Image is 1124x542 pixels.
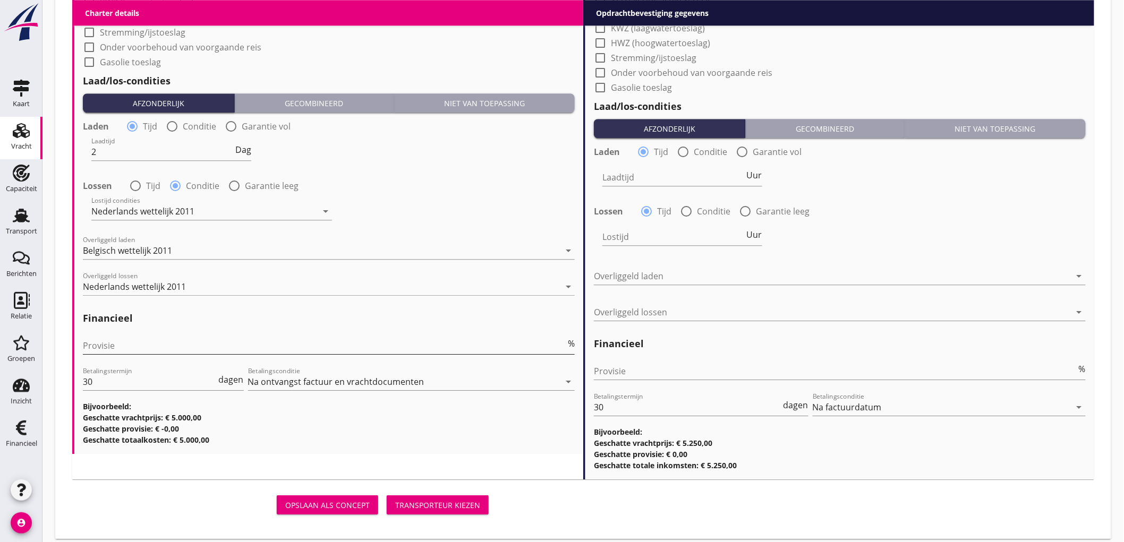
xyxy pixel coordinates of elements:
i: arrow_drop_down [1073,306,1086,319]
label: Tijd [143,121,157,132]
div: Afzonderlijk [87,98,230,109]
button: Niet van toepassing [905,119,1086,138]
label: Onder voorbehoud van voorgaande reis [611,67,772,78]
h3: Geschatte totale inkomsten: € 5.250,00 [594,460,1086,471]
label: Garantie leeg [245,180,299,191]
div: Vracht [11,143,32,150]
label: HWZ (hoogwatertoeslag) [611,38,710,48]
input: Betalingstermijn [83,373,217,390]
div: Nederlands wettelijk 2011 [83,282,186,291]
strong: Laden [594,147,620,157]
i: arrow_drop_down [562,375,575,388]
button: Gecombineerd [235,93,394,113]
i: arrow_drop_down [319,205,332,218]
h2: Financieel [83,311,575,325]
input: Betalingstermijn [594,399,781,416]
h3: Geschatte vrachtprijs: € 5.250,00 [594,437,1086,449]
i: arrow_drop_down [1073,270,1086,282]
label: HWZ (hoogwatertoeslag) [100,12,199,23]
div: Inzicht [11,398,32,405]
i: account_circle [11,512,32,534]
button: Transporteur kiezen [387,495,489,514]
h3: Geschatte provisie: € 0,00 [594,449,1086,460]
h3: Geschatte totaalkosten: € 5.000,00 [83,434,575,445]
div: Opslaan als concept [285,500,370,511]
div: % [1077,365,1086,373]
div: Niet van toepassing [398,98,570,109]
i: arrow_drop_down [562,244,575,257]
label: Tijd [654,147,668,157]
div: Niet van toepassing [909,123,1082,134]
h3: Geschatte provisie: € -0,00 [83,423,575,434]
div: Afzonderlijk [598,123,741,134]
label: Tijd [657,206,671,217]
button: Opslaan als concept [277,495,378,514]
div: Na ontvangst factuur en vrachtdocumenten [248,377,424,386]
span: Dag [235,145,251,154]
h3: Bijvoorbeeld: [83,401,575,412]
div: Na factuurdatum [813,402,882,412]
span: Uur [747,171,762,179]
div: Groepen [7,355,35,362]
div: Financieel [6,440,37,447]
div: Transport [6,228,37,235]
button: Niet van toepassing [394,93,575,113]
div: Gecombineerd [750,123,900,134]
label: Tijd [146,180,160,191]
div: Capaciteit [6,185,37,192]
div: Nederlands wettelijk 2011 [91,207,194,216]
label: Conditie [697,206,730,217]
input: Lostijd [602,228,745,245]
button: Afzonderlijk [83,93,235,113]
label: Conditie [183,121,216,132]
label: Onder voorbehoud van voorgaande reis [100,42,261,53]
span: Uur [747,230,762,239]
div: Kaart [13,100,30,107]
i: arrow_drop_down [562,280,575,293]
input: Laadtijd [91,143,233,160]
label: Conditie [694,147,727,157]
label: Gasolie toeslag [611,82,672,93]
div: Transporteur kiezen [395,500,480,511]
h3: Bijvoorbeeld: [594,426,1086,437]
button: Afzonderlijk [594,119,746,138]
label: KWZ (laagwatertoeslag) [611,23,705,33]
label: Stremming/ijstoeslag [611,53,696,63]
i: arrow_drop_down [1073,401,1086,414]
div: % [566,339,575,348]
label: Garantie leeg [756,206,810,217]
label: Garantie vol [753,147,802,157]
strong: Lossen [83,180,112,191]
div: Relatie [11,313,32,320]
img: logo-small.a267ee39.svg [2,3,40,42]
button: Gecombineerd [746,119,905,138]
label: Conditie [186,180,219,191]
div: Gecombineerd [239,98,389,109]
label: Stremming/ijstoeslag [100,27,185,38]
strong: Lossen [594,206,623,217]
label: Transportbasis [611,8,672,19]
input: Laadtijd [602,169,745,186]
label: Garantie vol [242,121,291,132]
h3: Geschatte vrachtprijs: € 5.000,00 [83,412,575,423]
label: Gasolie toeslag [100,57,161,67]
input: Provisie [594,363,1077,380]
div: Belgisch wettelijk 2011 [83,246,172,255]
div: dagen [781,401,808,409]
h2: Financieel [594,337,1086,351]
input: Provisie [83,337,566,354]
div: dagen [217,375,244,384]
strong: Laden [83,121,109,132]
h2: Laad/los-condities [83,74,575,88]
div: Berichten [6,270,37,277]
h2: Laad/los-condities [594,99,1086,114]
